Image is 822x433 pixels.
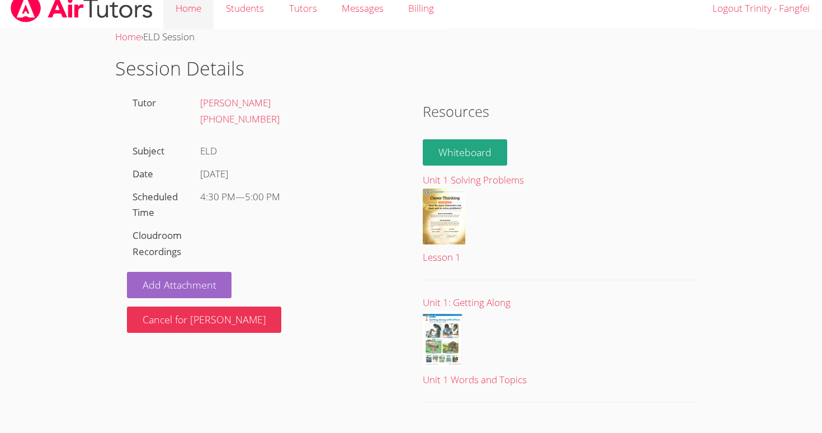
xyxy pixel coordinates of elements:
a: Whiteboard [423,139,507,166]
div: — [200,189,394,205]
div: › [115,29,707,45]
a: Unit 1 Solving ProblemsLesson 1 [423,172,695,266]
div: Unit 1 Solving Problems [423,172,695,189]
label: Date [133,167,153,180]
span: ELD Session [143,30,195,43]
a: [PHONE_NUMBER] [200,112,280,125]
label: Cloudroom Recordings [133,229,182,258]
span: 5:00 PM [245,190,280,203]
label: Tutor [133,96,156,109]
div: Lesson 1 [423,250,695,266]
a: Add Attachment [127,272,232,298]
a: [PERSON_NAME] [200,96,271,109]
a: Unit 1: Getting AlongUnit 1 Words and Topics [423,295,695,388]
a: Home [115,30,141,43]
div: ELD [195,140,399,163]
img: Unit%201%20Words%20and%20Topics.pdf [423,311,462,367]
h1: Session Details [115,54,707,83]
div: Unit 1: Getting Along [423,295,695,311]
div: [DATE] [200,166,394,182]
h2: Resources [423,101,695,122]
div: Unit 1 Words and Topics [423,372,695,388]
span: Messages [342,2,384,15]
button: Cancel for [PERSON_NAME] [127,307,282,333]
img: Lesson%201.pdf [423,189,465,244]
label: Scheduled Time [133,190,178,219]
span: 4:30 PM [200,190,235,203]
label: Subject [133,144,164,157]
